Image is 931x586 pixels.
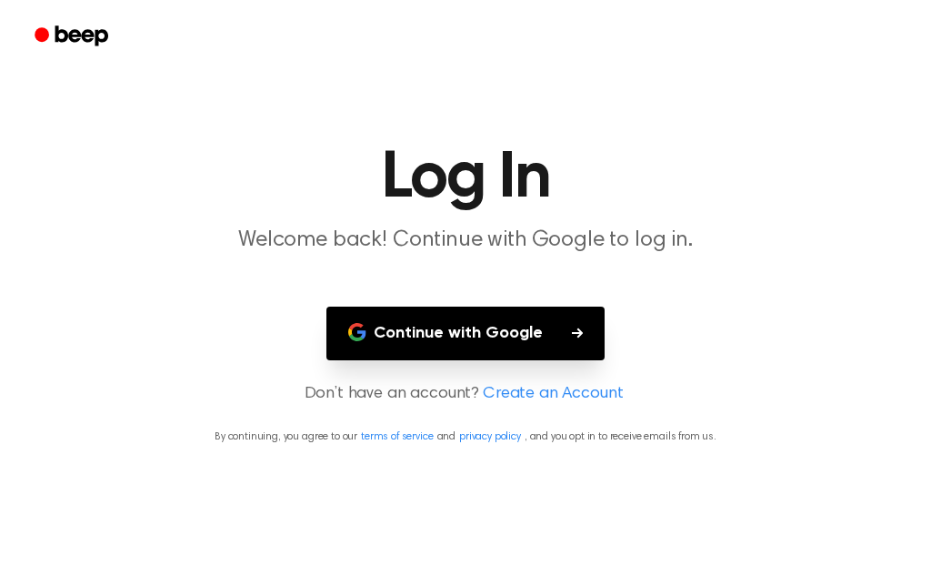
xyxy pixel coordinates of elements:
[22,382,909,407] p: Don’t have an account?
[459,431,521,442] a: privacy policy
[22,429,909,445] p: By continuing, you agree to our and , and you opt in to receive emails from us.
[361,431,433,442] a: terms of service
[483,382,623,407] a: Create an Account
[22,19,125,55] a: Beep
[326,307,605,360] button: Continue with Google
[22,146,909,211] h1: Log In
[116,226,815,256] p: Welcome back! Continue with Google to log in.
